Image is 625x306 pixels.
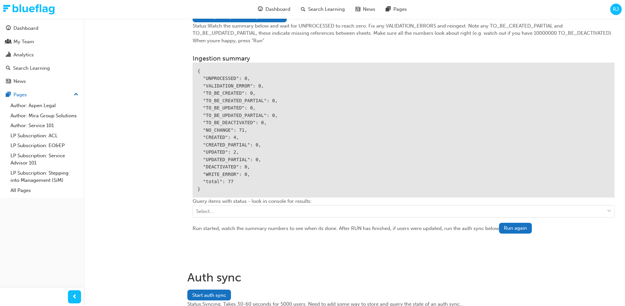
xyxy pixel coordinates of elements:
div: My Team [13,38,34,46]
span: search-icon [6,66,10,71]
div: { "UNPROCESSED": 0, "VALIDATION_ERROR": 0, "TO_BE_CREATED": 0, "TO_BE_CREATED_PARTIAL": 0, "TO_BE... [193,63,615,198]
div: Search Learning [13,65,50,72]
a: Author: Aspen Legal [8,101,81,111]
a: LP Subscription: EO&EP [8,141,81,151]
button: Start auth sync [187,290,231,300]
a: All Pages [8,185,81,196]
span: Search Learning [308,6,345,13]
div: Analytics [13,51,34,59]
a: pages-iconPages [381,3,412,16]
button: Pages [3,89,81,101]
span: guage-icon [258,5,263,13]
img: Trak [3,4,54,14]
h1: Auth sync [187,270,620,285]
span: prev-icon [72,293,77,301]
a: Analytics [3,49,81,61]
a: guage-iconDashboard [253,3,296,16]
a: LP Subscription: Stepping into Management (SiM) [8,168,81,185]
span: people-icon [6,39,11,45]
a: news-iconNews [350,3,381,16]
h3: Ingestion summary [193,55,615,62]
button: RJ [610,4,622,15]
span: Pages [393,6,407,13]
span: up-icon [74,90,78,99]
span: search-icon [301,5,305,13]
a: Search Learning [3,62,81,74]
span: chart-icon [6,52,11,58]
a: Author: Service 101 [8,121,81,131]
a: News [3,75,81,87]
span: RJ [613,6,619,13]
button: Run again [499,223,532,234]
button: DashboardMy TeamAnalyticsSearch LearningNews [3,21,81,89]
a: Author: Mira Group Solutions [8,111,81,121]
span: down-icon [607,207,612,216]
span: guage-icon [6,26,11,31]
a: My Team [3,36,81,48]
span: news-icon [355,5,360,13]
div: Select... [196,208,214,215]
div: Dashboard [13,25,38,32]
span: News [363,6,375,13]
div: Pages [13,91,27,99]
a: LP Subscription: Service Advisor 101 [8,151,81,168]
span: pages-icon [6,92,11,98]
div: Run started, watch the summary numbers to see when its done. After RUN has finished, if users wer... [193,223,615,234]
span: Dashboard [265,6,290,13]
div: Query items with status - look in console for results: [193,198,615,223]
span: pages-icon [386,5,391,13]
span: news-icon [6,79,11,85]
a: Dashboard [3,22,81,34]
a: search-iconSearch Learning [296,3,350,16]
div: News [13,78,26,85]
div: Status: Watch the summary below and wait for UNPROCESSED to reach zero. Fix any VALIDATION_ERRORS... [193,22,615,45]
a: LP Subscription: ACL [8,131,81,141]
